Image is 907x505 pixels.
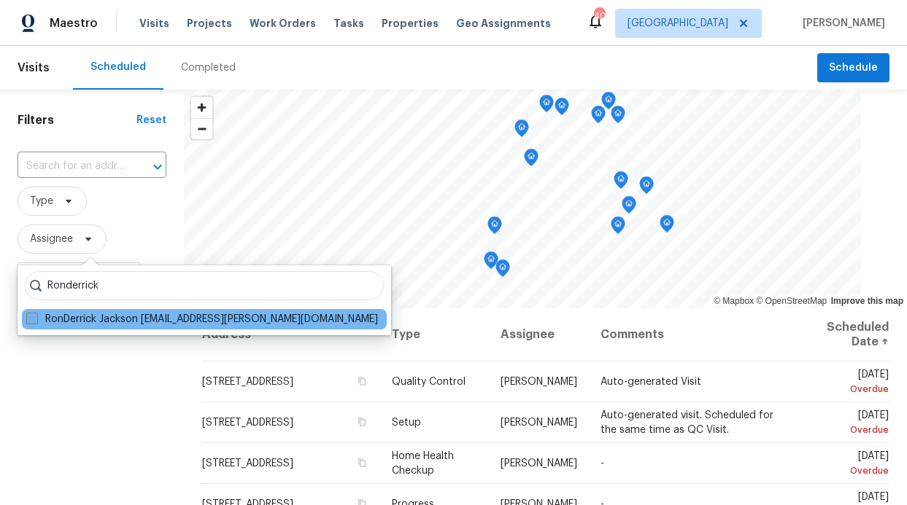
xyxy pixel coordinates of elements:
div: Overdue [807,463,889,478]
input: Search for an address... [18,155,126,178]
button: Copy Address [355,415,368,428]
span: Home Health Checkup [392,451,454,476]
span: Visits [139,16,169,31]
span: [PERSON_NAME] [501,377,577,387]
button: Copy Address [355,456,368,469]
button: Zoom out [191,118,212,139]
span: [DATE] [807,369,889,396]
span: Setup [392,418,421,428]
a: OpenStreetMap [756,296,827,306]
th: Assignee [489,308,589,361]
span: Auto-generated Visit [601,377,701,387]
span: Auto-generated visit. Scheduled for the same time as QC Visit. [601,410,773,435]
div: Map marker [524,149,539,171]
th: Scheduled Date ↑ [795,308,889,361]
div: Map marker [484,251,498,274]
div: Map marker [611,216,625,239]
div: Map marker [660,215,674,238]
div: Scheduled [90,60,146,74]
span: Type [30,194,53,208]
span: [DATE] [807,410,889,437]
span: Maestro [50,16,98,31]
div: Map marker [539,95,554,117]
span: Tasks [333,18,364,28]
span: [PERSON_NAME] [501,418,577,428]
span: [PERSON_NAME] [797,16,885,31]
span: [PERSON_NAME] [501,458,577,469]
span: - [601,458,604,469]
div: Map marker [591,106,606,128]
span: [STREET_ADDRESS] [202,377,293,387]
th: Comments [589,308,795,361]
div: Map marker [487,216,502,239]
span: Quality Control [392,377,466,387]
button: Zoom in [191,97,212,118]
span: [DATE] [807,451,889,478]
span: Work Orders [250,16,316,31]
span: Visits [18,52,50,84]
div: Map marker [495,259,510,282]
h1: Filters [18,113,136,128]
canvas: Map [184,90,861,308]
span: [GEOGRAPHIC_DATA] [628,16,728,31]
div: Reset [136,113,166,128]
div: Map marker [514,120,529,142]
span: [STREET_ADDRESS] [202,418,293,428]
div: Map marker [614,171,628,194]
span: Schedule [829,59,878,77]
th: Type [380,308,489,361]
span: Assignee [30,232,73,246]
div: Overdue [807,382,889,396]
div: Map marker [555,98,569,120]
span: Zoom out [191,119,212,139]
div: 40 [594,9,604,23]
div: Map marker [622,196,636,219]
span: [STREET_ADDRESS] [202,458,293,469]
button: Schedule [817,53,889,83]
div: Map marker [601,92,616,114]
a: Improve this map [831,296,903,306]
label: RonDerrick Jackson [EMAIL_ADDRESS][PERSON_NAME][DOMAIN_NAME] [26,312,378,326]
button: Open [147,157,168,177]
span: Properties [382,16,439,31]
div: Map marker [639,176,654,199]
span: Projects [187,16,232,31]
a: Mapbox [714,296,754,306]
div: Map marker [611,106,625,128]
div: Completed [181,60,236,75]
div: Overdue [807,423,889,437]
button: Copy Address [355,375,368,388]
span: Geo Assignments [456,16,551,31]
